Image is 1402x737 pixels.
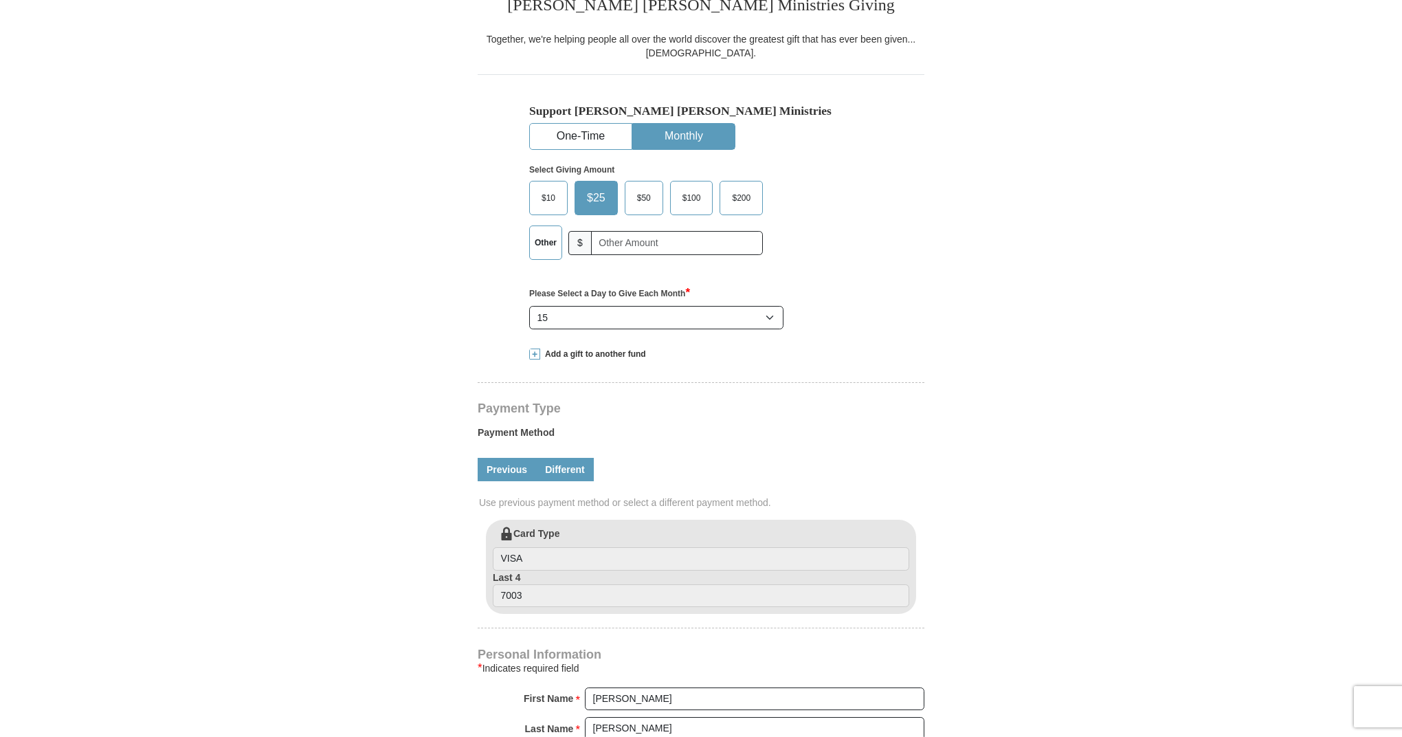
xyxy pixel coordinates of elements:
span: $25 [580,188,612,208]
span: $50 [630,188,658,208]
span: Add a gift to another fund [540,349,646,360]
label: Other [530,226,561,259]
strong: First Name [524,689,573,708]
label: Last 4 [493,571,909,608]
span: $ [568,231,592,255]
strong: Please Select a Day to Give Each Month [529,289,690,298]
h5: Support [PERSON_NAME] [PERSON_NAME] Ministries [529,104,873,118]
button: One-Time [530,124,632,149]
span: $100 [676,188,708,208]
span: Use previous payment method or select a different payment method. [479,496,926,509]
input: Last 4 [493,584,909,608]
span: $10 [535,188,562,208]
input: Other Amount [591,231,763,255]
div: Indicates required field [478,660,924,676]
a: Previous [478,458,536,481]
h4: Payment Type [478,403,924,414]
input: Card Type [493,547,909,571]
h4: Personal Information [478,649,924,660]
span: $200 [725,188,757,208]
strong: Select Giving Amount [529,165,614,175]
div: Together, we're helping people all over the world discover the greatest gift that has ever been g... [478,32,924,60]
button: Monthly [633,124,735,149]
a: Different [536,458,594,481]
label: Payment Method [478,426,924,446]
label: Card Type [493,527,909,571]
